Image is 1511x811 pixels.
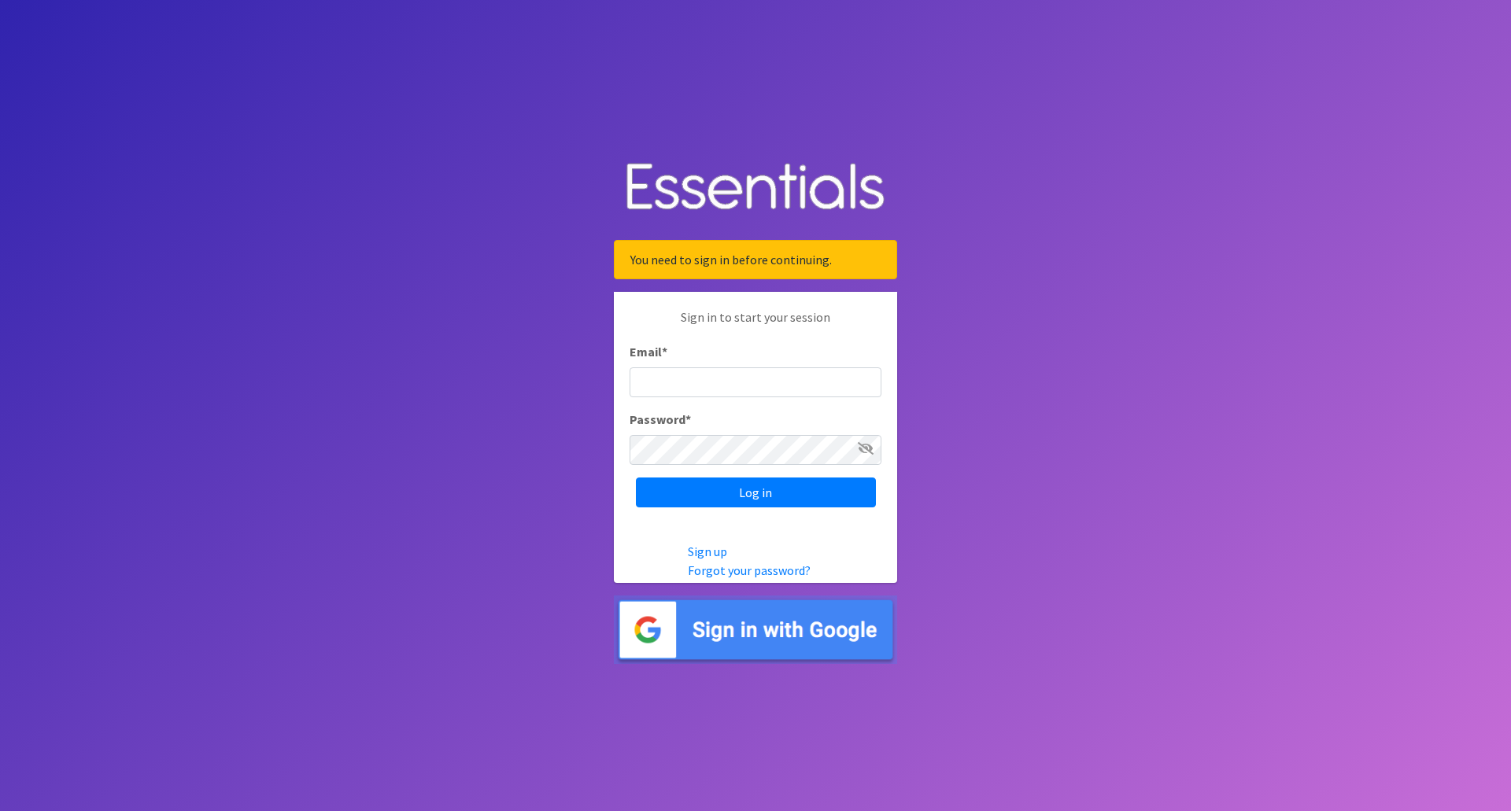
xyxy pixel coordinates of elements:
[630,410,691,429] label: Password
[630,342,667,361] label: Email
[688,544,727,559] a: Sign up
[614,240,897,279] div: You need to sign in before continuing.
[614,595,897,664] img: Sign in with Google
[688,562,811,578] a: Forgot your password?
[630,308,881,342] p: Sign in to start your session
[636,477,876,507] input: Log in
[614,147,897,228] img: Human Essentials
[685,411,691,427] abbr: required
[662,344,667,359] abbr: required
